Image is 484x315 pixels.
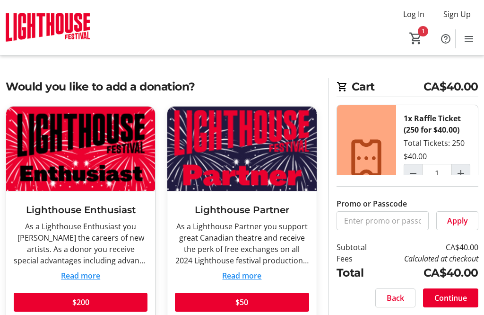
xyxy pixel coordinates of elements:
td: Total [337,264,378,281]
div: As a Lighthouse Enthusiast you [PERSON_NAME] the careers of new artists. As a donor you receive s... [14,221,147,266]
input: Raffle Ticket (250 for $40.00) Quantity [422,164,452,183]
span: CA$40.00 [423,78,478,95]
button: $200 [14,293,147,312]
td: Subtotal [337,242,378,253]
button: Read more [222,270,261,281]
button: Log In [396,7,432,22]
span: Log In [403,9,424,20]
button: Apply [436,211,478,230]
span: Sign Up [443,9,471,20]
button: Increment by one [452,164,470,182]
span: Back [387,292,404,304]
button: Continue [423,288,478,307]
button: Cart [407,30,424,47]
button: Decrement by one [404,164,422,182]
button: Back [375,288,415,307]
h2: Would you like to add a donation? [6,78,317,95]
div: Total Tickets: 250 [396,105,478,211]
button: Read more [61,270,100,281]
td: CA$40.00 [378,264,478,281]
img: Lighthouse Partner [167,107,316,190]
span: Apply [447,215,468,226]
div: As a Lighthouse Partner you support great Canadian theatre and receive the perk of free exchanges... [175,221,309,266]
button: $50 [175,293,309,312]
span: $50 [235,297,248,308]
div: 1x Raffle Ticket (250 for $40.00) [404,113,470,135]
label: Promo or Passcode [337,198,407,209]
h3: Lighthouse Partner [175,203,309,217]
td: Calculated at checkout [378,253,478,264]
button: Help [436,29,455,48]
span: $200 [72,297,89,308]
td: CA$40.00 [378,242,478,253]
button: Sign Up [436,7,478,22]
img: Lighthouse Festival's Logo [6,4,90,51]
h2: Cart [337,78,478,97]
img: Lighthouse Enthusiast [6,107,155,190]
span: Continue [434,292,467,304]
button: Menu [459,29,478,48]
td: Fees [337,253,378,264]
input: Enter promo or passcode [337,211,429,230]
div: $40.00 [404,151,427,162]
h3: Lighthouse Enthusiast [14,203,147,217]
